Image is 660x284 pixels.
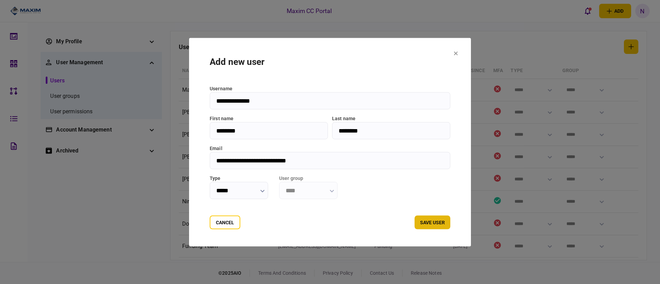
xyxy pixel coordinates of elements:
button: Save user [415,215,450,229]
label: First name [210,115,328,122]
label: email [210,145,450,152]
input: First name [210,122,328,139]
label: Last name [332,115,450,122]
div: Add new user [210,55,450,68]
input: Last name [332,122,450,139]
label: User group [279,174,338,182]
input: User group [279,182,338,199]
input: Type [210,182,268,199]
label: Type [210,174,268,182]
label: username [210,85,450,92]
input: email [210,152,450,169]
input: username [210,92,450,109]
button: Cancel [210,215,240,229]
